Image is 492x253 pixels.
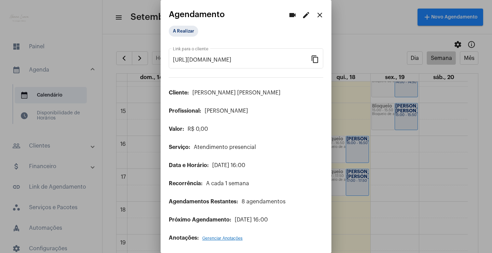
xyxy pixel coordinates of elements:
[169,217,231,223] span: Próximo Agendamento:
[316,11,324,19] mat-icon: close
[206,181,249,186] span: A cada 1 semana
[169,10,225,19] span: Agendamento
[169,26,198,37] mat-chip: A Realizar
[169,199,238,204] span: Agendamentos Restantes:
[235,217,268,223] span: [DATE] 16:00
[173,57,311,63] input: Link
[242,199,286,204] span: 8 agendamentos
[169,144,190,150] span: Serviço:
[194,144,256,150] span: Atendimento presencial
[311,55,319,63] mat-icon: content_copy
[188,126,208,132] span: R$ 0,00
[192,90,281,96] span: [PERSON_NAME] [PERSON_NAME]
[205,108,248,114] span: [PERSON_NAME]
[212,163,245,168] span: [DATE] 16:00
[288,11,297,19] mat-icon: videocam
[169,181,203,186] span: Recorrência:
[169,163,209,168] span: Data e Horário:
[169,90,189,96] span: Cliente:
[202,236,243,240] span: Gerenciar Anotações
[169,235,199,241] span: Anotações:
[169,126,184,132] span: Valor:
[169,108,201,114] span: Profissional:
[302,11,310,19] mat-icon: edit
